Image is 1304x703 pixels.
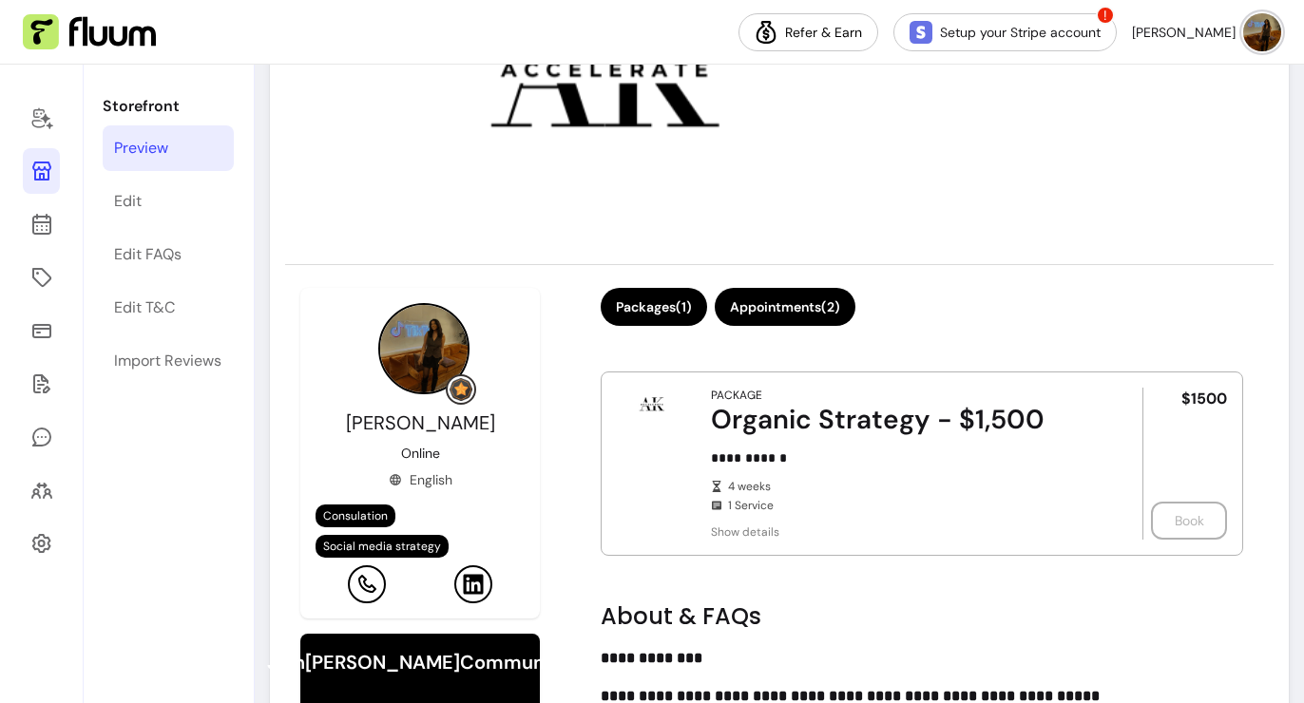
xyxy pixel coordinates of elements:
h2: About & FAQs [601,601,1243,632]
p: Online [401,444,440,463]
span: 1 Service [728,498,1089,513]
span: 4 weeks [728,479,1089,494]
div: Organic Strategy - $1,500 [711,403,1089,437]
a: Clients [23,467,60,513]
a: Refer & Earn [738,13,878,51]
span: ! [1096,6,1115,25]
a: Home [23,95,60,141]
div: Preview [114,137,168,160]
span: Consulation [323,508,388,523]
a: Calendar [23,201,60,247]
span: Show details [711,524,1089,540]
a: Settings [23,521,60,566]
a: Import Reviews [103,338,234,384]
span: Social media strategy [323,539,441,554]
img: Stripe Icon [910,21,932,44]
a: Sales [23,308,60,353]
div: Edit [114,190,142,213]
div: Edit FAQs [114,243,182,266]
a: Setup your Stripe account [893,13,1117,51]
img: avatar [1243,13,1281,51]
img: Provider image [378,303,470,394]
button: Packages(1) [601,288,707,326]
img: Fluum Logo [23,14,156,50]
a: My Messages [23,414,60,460]
img: Grow [450,378,472,401]
div: Edit T&C [114,296,175,319]
span: [PERSON_NAME] [1132,23,1236,42]
a: Storefront [23,148,60,194]
img: Organic Strategy - $1,500 [617,388,688,424]
a: Edit [103,179,234,224]
h6: Join [PERSON_NAME] Community! [267,649,574,675]
a: Preview [103,125,234,171]
div: Package [711,388,762,403]
a: Edit T&C [103,285,234,331]
a: Offerings [23,255,60,300]
button: Appointments(2) [715,288,855,326]
div: Import Reviews [114,350,221,372]
div: English [389,470,452,489]
button: avatar[PERSON_NAME] [1132,13,1281,51]
a: Forms [23,361,60,407]
span: [PERSON_NAME] [346,410,495,435]
div: $1500 [1142,388,1227,540]
p: Storefront [103,95,234,118]
a: Edit FAQs [103,232,234,277]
